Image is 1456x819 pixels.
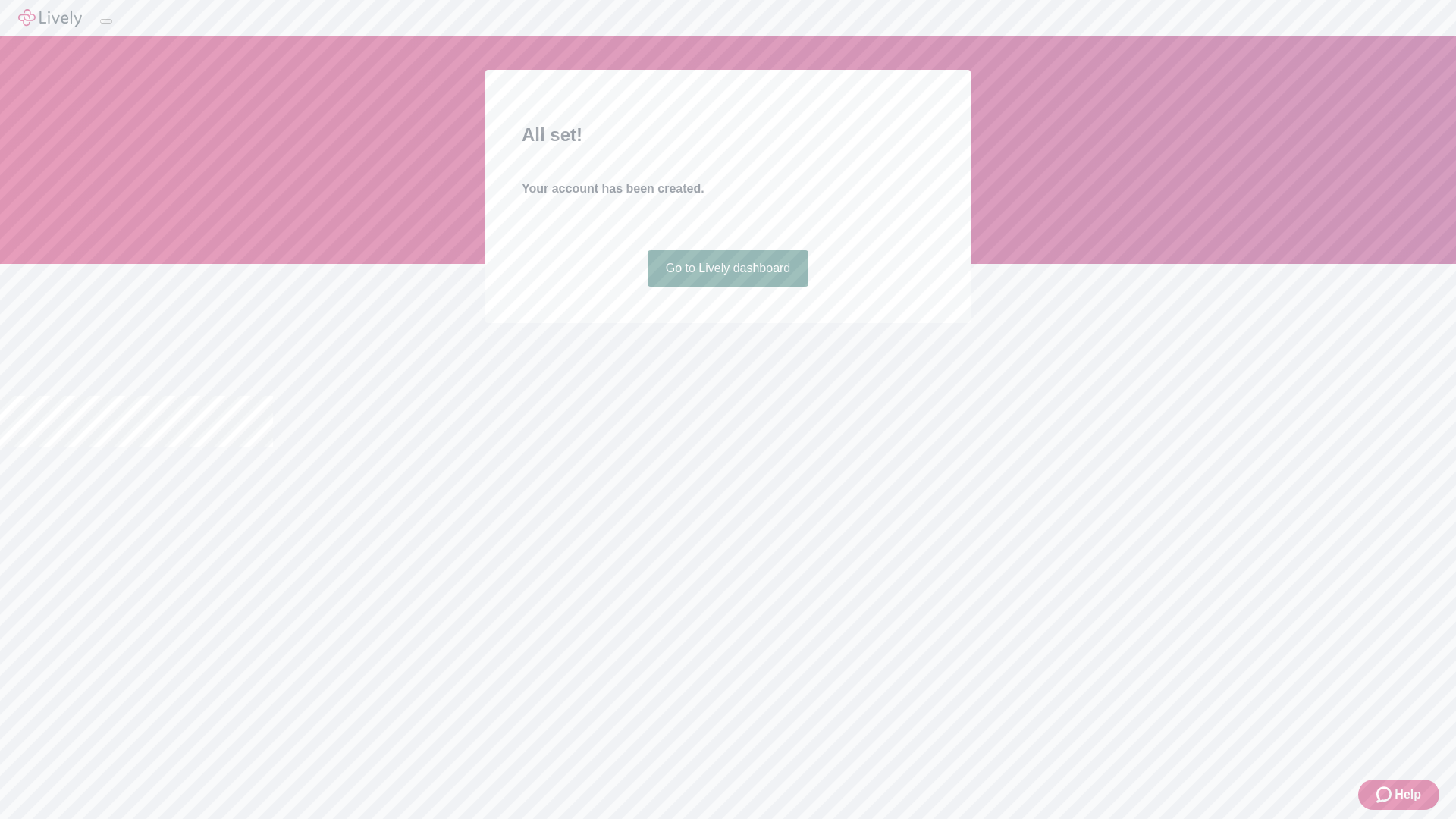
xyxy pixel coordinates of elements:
[18,9,82,27] img: Lively
[1395,786,1421,804] span: Help
[1376,786,1395,804] svg: Zendesk support icon
[100,19,112,24] button: Log out
[522,180,934,198] h4: Your account has been created.
[648,250,809,287] a: Go to Lively dashboard
[522,121,934,149] h2: All set!
[1358,780,1439,810] button: Zendesk support iconHelp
